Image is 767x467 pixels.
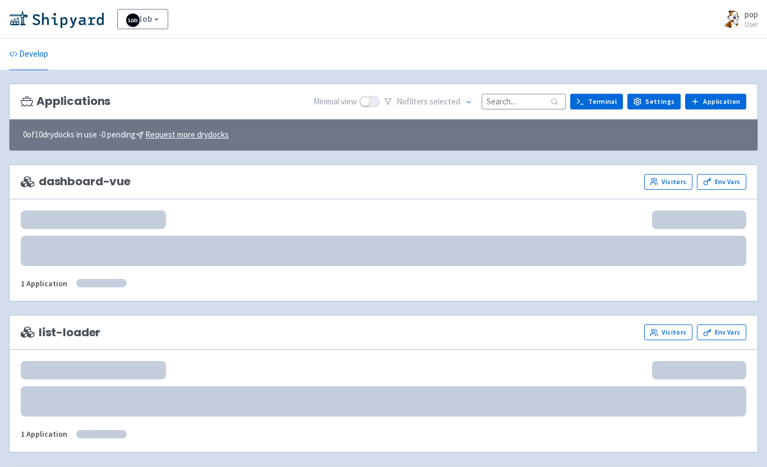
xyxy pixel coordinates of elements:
span: dashboard-vue [21,175,131,188]
img: Shipyard logo [9,10,104,28]
span: 0 of 10 drydocks in use - 0 pending [23,129,229,141]
a: Terminal [570,94,623,109]
span: Minimal view [313,95,357,108]
u: Request more drydocks [145,129,229,140]
input: Search... [482,94,566,109]
div: 1 Application [21,428,67,441]
a: pop User [715,10,758,28]
div: 1 Application [21,277,67,290]
a: Env Vars [697,174,746,190]
a: Env Vars [697,324,746,340]
a: Visitors [644,324,692,340]
span: selected [429,96,460,107]
a: Develop [9,39,48,70]
a: Settings [627,94,681,109]
a: lob [117,9,168,29]
h3: Applications [21,95,110,108]
a: Visitors [644,174,692,190]
a: Application [685,94,746,109]
span: No filter s [396,95,460,108]
small: User [745,21,758,28]
span: list-loader [21,326,100,339]
span: pop [745,9,758,20]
